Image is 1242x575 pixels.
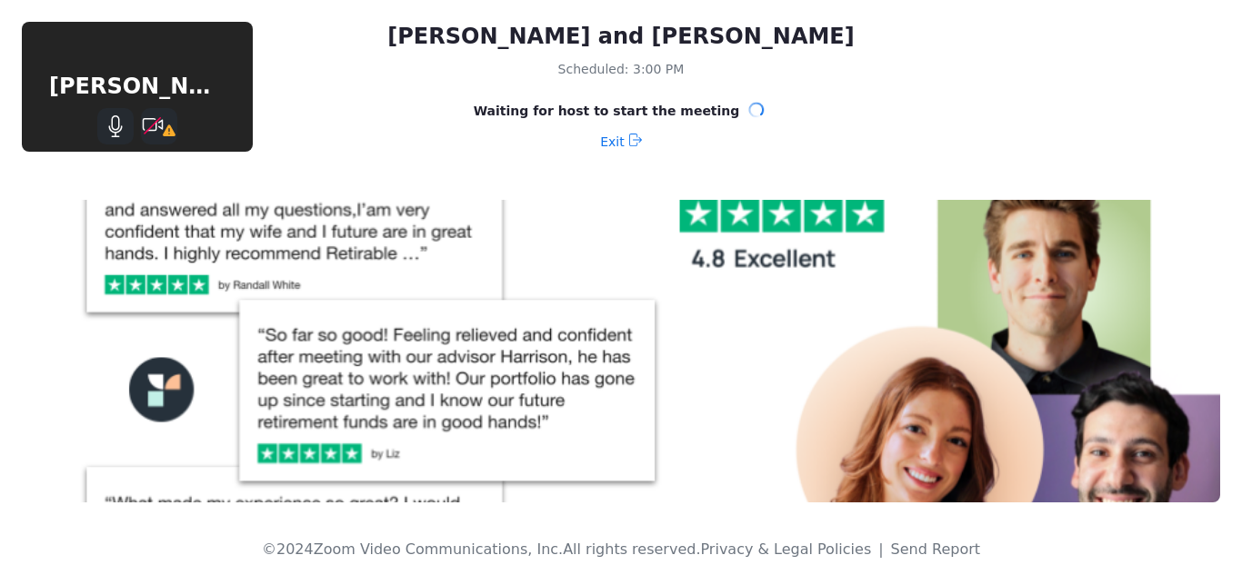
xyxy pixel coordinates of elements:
[891,539,980,560] button: Send Report
[878,540,883,558] span: |
[262,540,276,558] span: ©
[700,540,871,558] a: Privacy & Legal Policies
[314,540,563,558] span: Zoom Video Communications, Inc.
[600,127,625,156] span: Exit
[141,108,177,144] button: Stop Video
[474,102,740,120] span: Waiting for host to start the meeting
[563,540,700,558] span: All rights reserved.
[273,22,969,51] div: [PERSON_NAME] and [PERSON_NAME]
[22,71,253,102] div: [PERSON_NAME]
[97,108,134,144] button: Mute
[22,200,1220,502] img: waiting room background
[600,127,642,156] button: Exit
[276,540,314,558] span: 2024
[273,58,969,80] div: Scheduled: 3:00 PM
